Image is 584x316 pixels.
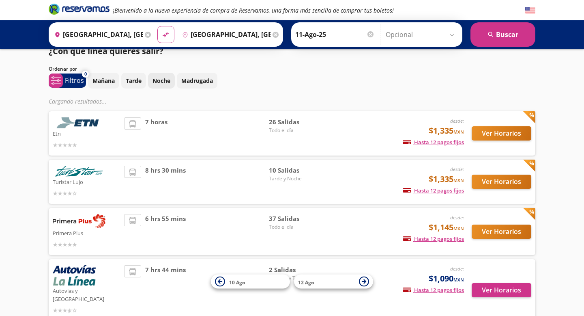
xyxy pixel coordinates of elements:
[145,166,186,198] span: 8 hrs 30 mins
[472,126,531,141] button: Ver Horarios
[472,283,531,297] button: Ver Horarios
[152,76,170,85] p: Noche
[298,279,314,286] span: 12 Ago
[53,228,120,238] p: Primera Plus
[470,22,535,47] button: Buscar
[386,24,458,45] input: Opcional
[145,265,186,315] span: 7 hrs 44 mins
[269,117,326,127] span: 26 Salidas
[403,187,464,194] span: Hasta 12 pagos fijos
[269,265,326,275] span: 2 Salidas
[403,235,464,242] span: Hasta 12 pagos fijos
[429,221,464,234] span: $1,145
[525,5,535,15] button: English
[453,277,464,283] small: MXN
[92,76,115,85] p: Mañana
[113,6,394,14] em: ¡Bienvenido a la nueva experiencia de compra de Reservamos, una forma más sencilla de comprar tus...
[49,74,86,88] button: 0Filtros
[145,214,186,249] span: 6 hrs 55 mins
[177,73,217,89] button: Madrugada
[211,275,290,289] button: 10 Ago
[53,117,105,128] img: Etn
[148,73,175,89] button: Noche
[53,128,120,138] p: Etn
[145,117,167,149] span: 7 horas
[53,286,120,303] p: Autovías y [GEOGRAPHIC_DATA]
[472,225,531,239] button: Ver Horarios
[84,71,87,78] span: 0
[53,177,120,186] p: Turistar Lujo
[453,129,464,135] small: MXN
[51,24,143,45] input: Buscar Origen
[294,275,373,289] button: 12 Ago
[53,166,105,177] img: Turistar Lujo
[450,117,464,124] em: desde:
[429,273,464,285] span: $1,090
[269,166,326,175] span: 10 Salidas
[53,265,96,286] img: Autovías y La Línea
[403,286,464,294] span: Hasta 12 pagos fijos
[450,166,464,173] em: desde:
[429,125,464,137] span: $1,335
[121,73,146,89] button: Tarde
[269,175,326,182] span: Tarde y Noche
[49,45,163,57] p: ¿Con qué línea quieres salir?
[269,214,326,223] span: 37 Salidas
[229,279,245,286] span: 10 Ago
[49,65,77,73] p: Ordenar por
[49,3,109,17] a: Brand Logo
[450,214,464,221] em: desde:
[269,127,326,134] span: Todo el día
[403,139,464,146] span: Hasta 12 pagos fijos
[126,76,142,85] p: Tarde
[269,223,326,231] span: Todo el día
[179,24,271,45] input: Buscar Destino
[295,24,375,45] input: Elegir Fecha
[429,173,464,185] span: $1,335
[88,73,119,89] button: Mañana
[53,214,105,228] img: Primera Plus
[472,175,531,189] button: Ver Horarios
[450,265,464,272] em: desde:
[49,97,107,105] em: Cargando resultados ...
[49,3,109,15] i: Brand Logo
[181,76,213,85] p: Madrugada
[453,225,464,232] small: MXN
[65,76,84,85] p: Filtros
[453,177,464,183] small: MXN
